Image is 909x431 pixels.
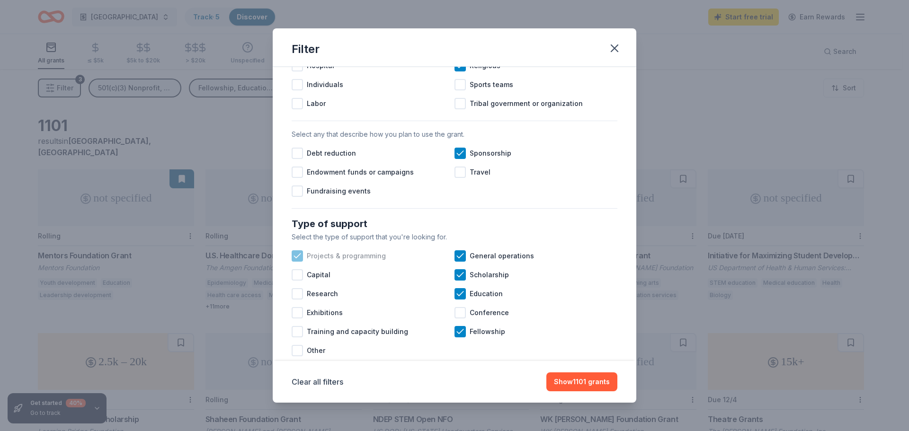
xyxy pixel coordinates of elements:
span: Labor [307,98,326,109]
span: Education [470,288,503,299]
div: Select the type of support that you're looking for. [292,231,617,243]
span: Exhibitions [307,307,343,318]
span: Training and capacity building [307,326,408,337]
span: Sponsorship [470,148,511,159]
div: Select any that describe how you plan to use the grant. [292,129,617,140]
span: Projects & programming [307,250,386,262]
span: Scholarship [470,269,509,281]
button: Show1101 grants [546,372,617,391]
span: Travel [470,167,490,178]
div: Type of support [292,216,617,231]
button: Clear all filters [292,376,343,387]
span: Conference [470,307,509,318]
div: Filter [292,42,320,57]
span: Sports teams [470,79,513,90]
span: Tribal government or organization [470,98,583,109]
span: Research [307,288,338,299]
span: Fellowship [470,326,505,337]
span: General operations [470,250,534,262]
span: Endowment funds or campaigns [307,167,414,178]
span: Fundraising events [307,185,371,197]
span: Individuals [307,79,343,90]
span: Capital [307,269,330,281]
span: Debt reduction [307,148,356,159]
span: Other [307,345,325,356]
